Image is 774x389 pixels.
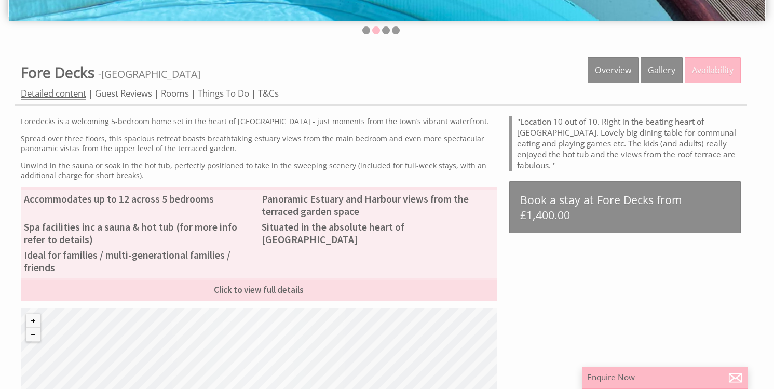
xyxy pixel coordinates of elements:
li: Accommodates up to 12 across 5 bedrooms [21,191,259,207]
a: Guest Reviews [95,87,152,99]
li: Spa facilities inc a sauna & hot tub (for more info refer to details) [21,219,259,247]
a: Availability [685,57,741,83]
p: Unwind in the sauna or soak in the hot tub, perfectly positioned to take in the sweeping scenery ... [21,160,497,180]
p: Enquire Now [587,372,743,383]
a: Click to view full details [21,278,497,301]
a: T&Cs [258,87,279,99]
a: Rooms [161,87,189,99]
button: Zoom out [26,328,40,341]
p: Spread over three floors, this spacious retreat boasts breathtaking estuary views from the main b... [21,133,497,153]
p: Foredecks is a welcoming 5-bedroom home set in the heart of [GEOGRAPHIC_DATA] - just moments from... [21,116,497,126]
a: Detailed content [21,87,86,100]
a: Overview [588,57,639,83]
a: Book a stay at Fore Decks from £1,400.00 [509,181,741,233]
span: - [98,67,200,81]
blockquote: "Location 10 out of 10. Right in the beating heart of [GEOGRAPHIC_DATA]. Lovely big dining table ... [509,116,741,171]
li: Ideal for families / multi-generational families / friends [21,247,259,275]
a: [GEOGRAPHIC_DATA] [101,67,200,81]
button: Zoom in [26,314,40,328]
li: Panoramic Estuary and Harbour views from the terraced garden space [259,191,496,219]
a: Things To Do [198,87,249,99]
li: Situated in the absolute heart of [GEOGRAPHIC_DATA] [259,219,496,247]
span: Fore Decks [21,62,94,82]
a: Gallery [641,57,683,83]
a: Fore Decks [21,62,98,82]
